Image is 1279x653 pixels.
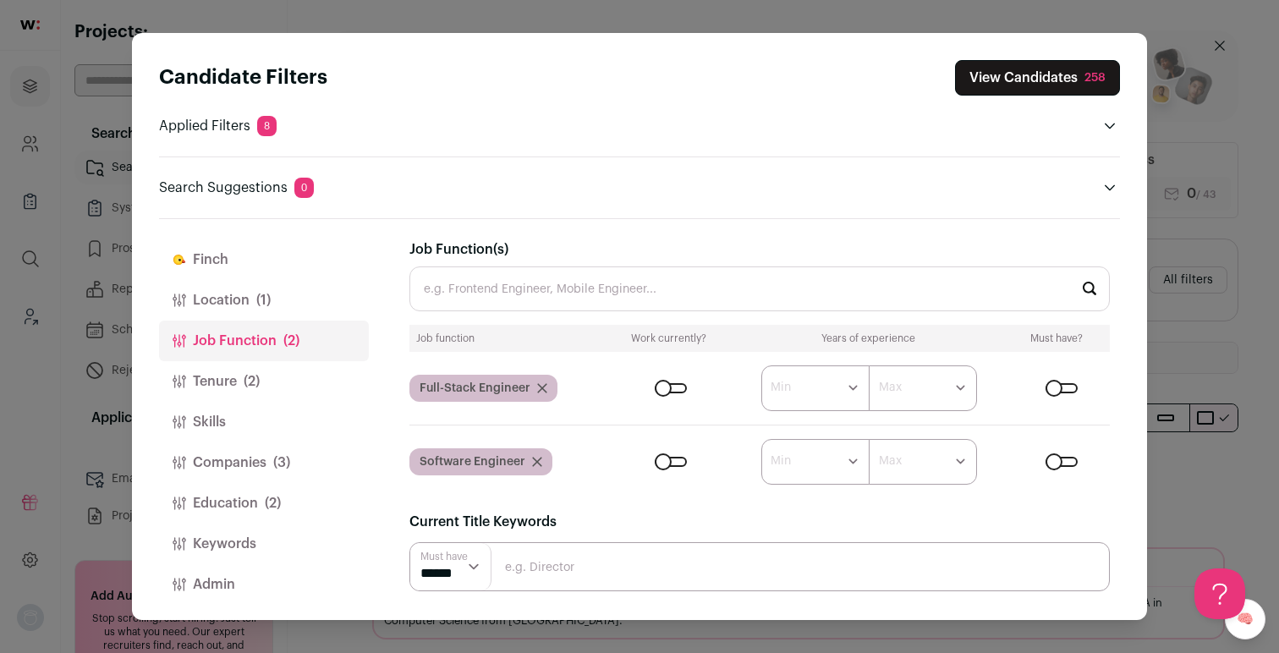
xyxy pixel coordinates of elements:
div: Years of experience [740,332,997,345]
p: Search Suggestions [159,178,314,198]
label: Job Function(s) [409,239,508,260]
div: Job function [416,332,598,345]
label: Max [879,379,902,396]
label: Current Title Keywords [409,512,557,532]
button: Tenure(2) [159,361,369,402]
label: Max [879,453,902,469]
button: Education(2) [159,483,369,524]
span: (1) [256,290,271,310]
button: Finch [159,239,369,280]
input: e.g. Frontend Engineer, Mobile Engineer... [409,266,1110,311]
label: Exclude Current Title Keywords [409,618,610,639]
label: Min [771,379,791,396]
iframe: Help Scout Beacon - Open [1194,568,1245,619]
button: Keywords [159,524,369,564]
button: Close search preferences [955,60,1120,96]
span: (2) [265,493,281,513]
button: Admin [159,564,369,605]
button: Companies(3) [159,442,369,483]
div: Work currently? [612,332,727,345]
label: Min [771,453,791,469]
span: Full-Stack Engineer [420,380,530,397]
input: e.g. Director [409,542,1110,591]
span: 0 [294,178,314,198]
span: (2) [283,331,299,351]
span: (2) [244,371,260,392]
button: Open applied filters [1100,116,1120,136]
span: Software Engineer [420,453,525,470]
button: Job Function(2) [159,321,369,361]
p: Applied Filters [159,116,277,136]
span: 8 [257,116,277,136]
a: 🧠 [1225,599,1265,639]
strong: Candidate Filters [159,68,327,88]
div: 258 [1084,69,1106,86]
span: (3) [273,453,290,473]
div: Must have? [1011,332,1104,345]
button: Location(1) [159,280,369,321]
button: Skills [159,402,369,442]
